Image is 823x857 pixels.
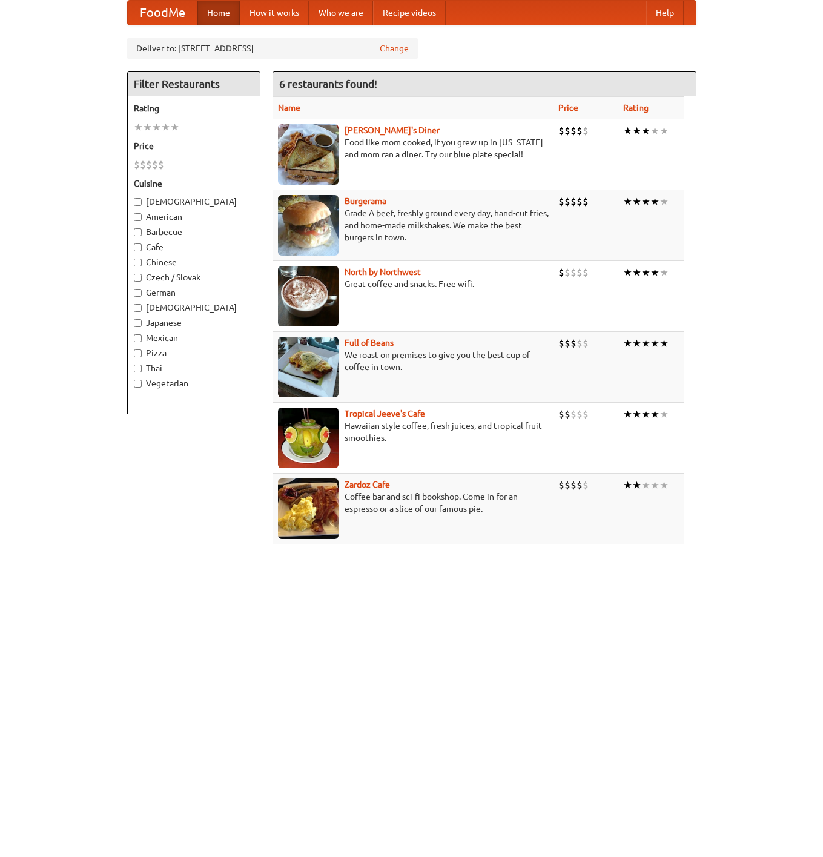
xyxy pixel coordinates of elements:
[558,478,564,492] li: $
[128,1,197,25] a: FoodMe
[278,136,549,160] p: Food like mom cooked, if you grew up in [US_STATE] and mom ran a diner. Try our blue plate special!
[641,195,650,208] li: ★
[143,121,152,134] li: ★
[659,337,669,350] li: ★
[345,480,390,489] a: Zardoz Cafe
[577,266,583,279] li: $
[278,278,549,290] p: Great coffee and snacks. Free wifi.
[583,124,589,137] li: $
[345,267,421,277] b: North by Northwest
[278,266,339,326] img: north.jpg
[278,207,549,243] p: Grade A beef, freshly ground every day, hand-cut fries, and home-made milkshakes. We make the bes...
[134,140,254,152] h5: Price
[197,1,240,25] a: Home
[134,332,254,344] label: Mexican
[558,195,564,208] li: $
[134,365,142,372] input: Thai
[623,337,632,350] li: ★
[134,286,254,299] label: German
[623,124,632,137] li: ★
[134,380,142,388] input: Vegetarian
[134,317,254,329] label: Japanese
[134,158,140,171] li: $
[583,478,589,492] li: $
[623,266,632,279] li: ★
[278,195,339,256] img: burgerama.jpg
[564,478,570,492] li: $
[140,158,146,171] li: $
[134,302,254,314] label: [DEMOGRAPHIC_DATA]
[632,337,641,350] li: ★
[659,124,669,137] li: ★
[345,125,440,135] a: [PERSON_NAME]'s Diner
[570,408,577,421] li: $
[632,266,641,279] li: ★
[564,337,570,350] li: $
[240,1,309,25] a: How it works
[146,158,152,171] li: $
[650,266,659,279] li: ★
[641,124,650,137] li: ★
[632,408,641,421] li: ★
[650,408,659,421] li: ★
[650,337,659,350] li: ★
[558,408,564,421] li: $
[577,124,583,137] li: $
[623,195,632,208] li: ★
[134,377,254,389] label: Vegetarian
[134,319,142,327] input: Japanese
[558,337,564,350] li: $
[152,121,161,134] li: ★
[134,289,142,297] input: German
[659,266,669,279] li: ★
[632,124,641,137] li: ★
[632,478,641,492] li: ★
[641,408,650,421] li: ★
[558,266,564,279] li: $
[170,121,179,134] li: ★
[345,196,386,206] a: Burgerama
[134,259,142,266] input: Chinese
[278,408,339,468] img: jeeves.jpg
[646,1,684,25] a: Help
[564,195,570,208] li: $
[134,241,254,253] label: Cafe
[134,198,142,206] input: [DEMOGRAPHIC_DATA]
[650,478,659,492] li: ★
[278,349,549,373] p: We roast on premises to give you the best cup of coffee in town.
[373,1,446,25] a: Recipe videos
[345,409,425,419] a: Tropical Jeeve's Cafe
[278,124,339,185] img: sallys.jpg
[583,408,589,421] li: $
[134,349,142,357] input: Pizza
[134,177,254,190] h5: Cuisine
[345,338,394,348] a: Full of Beans
[564,266,570,279] li: $
[583,266,589,279] li: $
[577,337,583,350] li: $
[134,121,143,134] li: ★
[134,334,142,342] input: Mexican
[570,337,577,350] li: $
[623,103,649,113] a: Rating
[128,72,260,96] h4: Filter Restaurants
[380,42,409,55] a: Change
[134,304,142,312] input: [DEMOGRAPHIC_DATA]
[564,408,570,421] li: $
[134,347,254,359] label: Pizza
[134,211,254,223] label: American
[659,195,669,208] li: ★
[623,408,632,421] li: ★
[309,1,373,25] a: Who we are
[278,337,339,397] img: beans.jpg
[641,337,650,350] li: ★
[134,271,254,283] label: Czech / Slovak
[632,195,641,208] li: ★
[659,478,669,492] li: ★
[158,158,164,171] li: $
[127,38,418,59] div: Deliver to: [STREET_ADDRESS]
[134,226,254,238] label: Barbecue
